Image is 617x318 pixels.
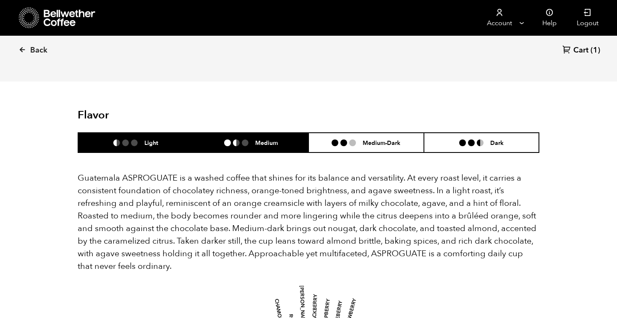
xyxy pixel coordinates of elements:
[591,45,600,55] span: (1)
[490,139,504,146] h6: Dark
[30,45,47,55] span: Back
[78,172,539,273] p: Guatemala ASPROGUATE is a washed coffee that shines for its balance and versatility. At every roa...
[573,45,588,55] span: Cart
[363,139,400,146] h6: Medium-Dark
[255,139,278,146] h6: Medium
[144,139,158,146] h6: Light
[78,109,232,122] h2: Flavor
[562,45,600,56] a: Cart (1)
